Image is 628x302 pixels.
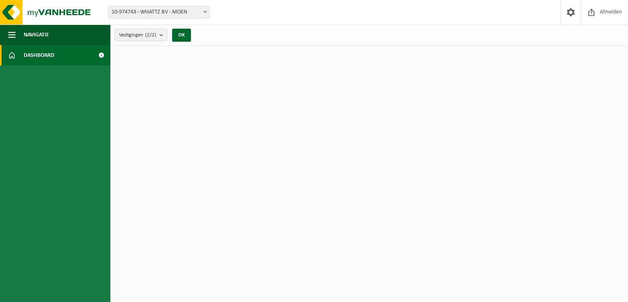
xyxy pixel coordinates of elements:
[108,6,210,18] span: 10-974743 - WHATTZ BV - MOEN
[119,29,156,41] span: Vestigingen
[114,29,167,41] button: Vestigingen(2/2)
[24,45,54,65] span: Dashboard
[108,7,209,18] span: 10-974743 - WHATTZ BV - MOEN
[172,29,191,42] button: OK
[145,32,156,38] count: (2/2)
[24,25,49,45] span: Navigatie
